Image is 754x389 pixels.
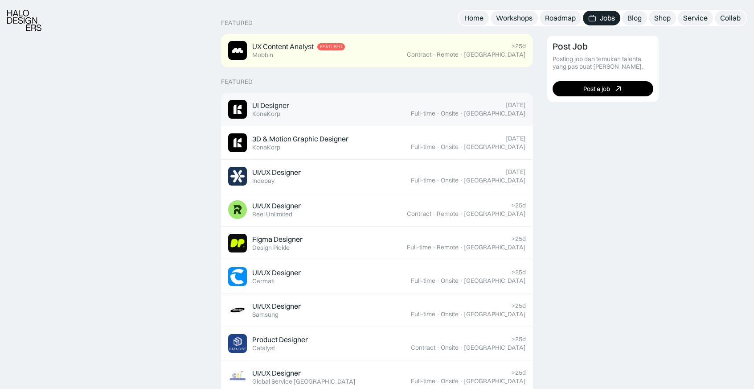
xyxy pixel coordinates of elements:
a: Job ImageUI/UX DesignerReel Unlimited>25dContract·Remote·[GEOGRAPHIC_DATA] [221,193,533,227]
div: Onsite [441,143,459,151]
a: Service [678,11,713,25]
a: Job ImageUI/UX DesignerSamsung>25dFull-time·Onsite·[GEOGRAPHIC_DATA] [221,294,533,327]
div: Collab [720,13,741,23]
div: Shop [654,13,671,23]
a: Job ImageUI DesignerKonaKorp[DATE]Full-time·Onsite·[GEOGRAPHIC_DATA] [221,93,533,126]
div: · [459,210,463,218]
div: Contract [407,51,431,58]
a: Job Image3D & Motion Graphic DesignerKonaKorp[DATE]Full-time·Onsite·[GEOGRAPHIC_DATA] [221,126,533,160]
div: Onsite [441,277,459,285]
div: Figma Designer [252,235,303,244]
div: UI/UX Designer [252,368,301,378]
div: >25d [512,369,526,377]
div: [GEOGRAPHIC_DATA] [464,51,526,58]
a: Workshops [491,11,538,25]
div: UX Content Analyst [252,42,314,51]
a: Shop [649,11,676,25]
div: Product Designer [252,335,308,344]
div: Remote [437,210,459,218]
a: Home [459,11,489,25]
a: Collab [715,11,746,25]
div: Onsite [441,344,459,352]
div: >25d [512,269,526,276]
div: · [459,143,463,151]
div: [GEOGRAPHIC_DATA] [464,110,526,117]
div: · [459,110,463,117]
div: >25d [512,235,526,243]
div: · [436,177,440,184]
div: >25d [512,335,526,343]
img: Job Image [228,368,247,386]
img: Job Image [228,200,247,219]
div: Full-time [411,377,435,385]
img: Job Image [228,133,247,152]
div: Full-time [411,310,435,318]
div: [GEOGRAPHIC_DATA] [464,277,526,285]
div: [DATE] [506,101,526,109]
div: [DATE] [506,135,526,142]
div: [GEOGRAPHIC_DATA] [464,177,526,184]
img: Job Image [228,100,247,119]
img: Job Image [228,167,247,186]
a: Blog [622,11,647,25]
div: Roadmap [545,13,576,23]
div: UI/UX Designer [252,302,301,311]
img: Job Image [228,234,247,252]
div: Full-time [411,277,435,285]
div: Onsite [441,377,459,385]
img: Job Image [228,301,247,319]
div: Workshops [496,13,533,23]
div: · [436,110,440,117]
div: Jobs [600,13,615,23]
div: >25d [512,302,526,310]
div: Posting job dan temukan talenta yang pas buat [PERSON_NAME]. [553,55,653,70]
div: Full-time [411,143,435,151]
div: · [436,143,440,151]
div: [GEOGRAPHIC_DATA] [464,344,526,352]
a: Job ImageUX Content AnalystFeaturedMobbin>25dContract·Remote·[GEOGRAPHIC_DATA] [221,34,533,67]
a: Job ImageUI/UX DesignerIndepay[DATE]Full-time·Onsite·[GEOGRAPHIC_DATA] [221,160,533,193]
div: Featured [221,78,253,86]
a: Roadmap [540,11,581,25]
div: · [459,277,463,285]
div: · [459,244,463,251]
div: · [459,310,463,318]
div: Full-time [411,110,435,117]
div: Remote [437,51,459,58]
div: Contract [407,210,431,218]
div: · [432,210,436,218]
div: UI/UX Designer [252,268,301,277]
img: Job Image [228,334,247,353]
div: UI/UX Designer [252,201,301,211]
div: Full-time [407,244,431,251]
div: Service [683,13,708,23]
div: Post Job [553,41,588,52]
div: UI/UX Designer [252,168,301,177]
div: >25d [512,42,526,50]
div: · [432,51,436,58]
div: [GEOGRAPHIC_DATA] [464,310,526,318]
div: Onsite [441,110,459,117]
div: [GEOGRAPHIC_DATA] [464,377,526,385]
div: Mobbin [252,51,273,59]
a: Jobs [583,11,620,25]
div: · [436,277,440,285]
div: Full-time [411,177,435,184]
div: Contract [411,344,435,352]
div: KonaKorp [252,144,280,151]
div: Onsite [441,310,459,318]
div: Cermati [252,277,275,285]
div: Catalyst [252,344,275,352]
a: Job ImageUI/UX DesignerCermati>25dFull-time·Onsite·[GEOGRAPHIC_DATA] [221,260,533,294]
div: Blog [627,13,642,23]
div: Post a job [583,85,610,92]
div: Remote [437,244,459,251]
a: Job ImageFigma DesignerDesign Pickle>25dFull-time·Remote·[GEOGRAPHIC_DATA] [221,227,533,260]
div: UI Designer [252,101,289,110]
a: Post a job [553,81,653,96]
div: · [436,377,440,385]
div: Design Pickle [252,244,290,252]
div: Onsite [441,177,459,184]
div: KonaKorp [252,110,280,118]
div: >25d [512,202,526,209]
